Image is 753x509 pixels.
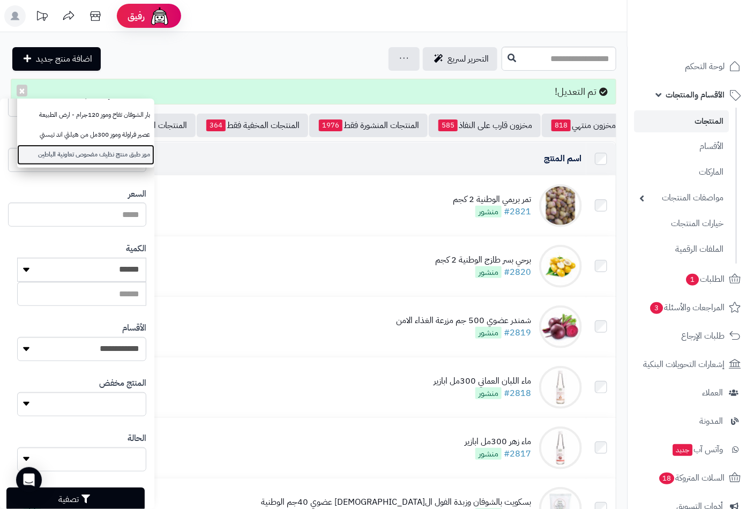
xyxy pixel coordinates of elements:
[551,119,571,131] span: 818
[396,315,531,327] div: شمندر عضوي 500 جم مزرعة الغذاء الامن
[36,53,92,65] span: اضافة منتج جديد
[658,470,725,485] span: السلات المتروكة
[448,53,489,65] span: التحرير لسريع
[539,366,582,409] img: ماء اللبان العماني 300مل ابازير
[434,375,531,387] div: ماء اللبان العماني 300مل ابازير
[634,351,747,377] a: إشعارات التحويلات البنكية
[634,465,747,491] a: السلات المتروكة18
[539,305,582,348] img: شمندر عضوي 500 جم مزرعة الغذاء الامن
[423,47,497,71] a: التحرير لسريع
[475,206,502,218] span: منشور
[319,119,342,131] span: 1976
[650,302,663,314] span: 3
[685,59,725,74] span: لوحة التحكم
[99,377,146,390] label: المنتج مخفض
[634,54,747,79] a: لوحة التحكم
[28,5,55,29] a: تحديثات المنصة
[634,186,729,209] a: مواصفات المنتجات
[634,161,729,184] a: الماركات
[17,125,154,145] a: عصير فراولة وموز 300مل من هيلثي اند تيستي
[686,274,699,286] span: 1
[699,414,723,429] span: المدونة
[16,467,42,493] div: Open Intercom Messenger
[17,105,154,125] a: بار الشوفان تفاح وموز 120جرام - ارض الطبيعة
[206,119,226,131] span: 364
[309,114,428,137] a: المنتجات المنشورة فقط1976
[11,79,616,104] div: تم التعديل!
[126,243,146,255] label: الكمية
[539,184,582,227] img: تمر بريمي الوطنية 2 كجم
[673,444,692,456] span: جديد
[261,496,531,508] div: بسكويت بالشوفان وزبدة الفول ال[DEMOGRAPHIC_DATA] عضوي 40جم الوطنية
[685,272,725,287] span: الطلبات
[475,387,502,399] span: منشور
[702,385,723,400] span: العملاء
[453,193,531,206] div: تمر بريمي الوطنية 2 كجم
[197,114,308,137] a: المنتجات المخفية فقط364
[475,448,502,460] span: منشور
[504,326,531,339] a: #2819
[672,442,723,457] span: وآتس آب
[643,357,725,372] span: إشعارات التحويلات البنكية
[634,135,729,158] a: الأقسام
[659,473,674,484] span: 18
[666,87,725,102] span: الأقسام والمنتجات
[128,432,146,445] label: الحالة
[634,295,747,320] a: المراجعات والأسئلة3
[634,266,747,292] a: الطلبات1
[17,85,27,96] button: ×
[634,323,747,349] a: طلبات الإرجاع
[539,245,582,288] img: برحي بسر طازج الوطنية 2 كجم
[634,110,729,132] a: المنتجات
[465,436,531,448] div: ماء زهر 300مل ابازير
[504,205,531,218] a: #2821
[17,145,154,164] a: موز طبق منتج نظيف مفحوص تعاونية الباطين
[542,114,624,137] a: مخزون منتهي818
[504,387,531,400] a: #2818
[634,380,747,406] a: العملاء
[475,266,502,278] span: منشور
[12,47,101,71] a: اضافة منتج جديد
[429,114,541,137] a: مخزون قارب على النفاذ585
[634,437,747,462] a: وآتس آبجديد
[438,119,458,131] span: 585
[128,188,146,200] label: السعر
[122,322,146,334] label: الأقسام
[681,328,725,343] span: طلبات الإرجاع
[128,10,145,23] span: رفيق
[475,327,502,339] span: منشور
[504,266,531,279] a: #2820
[634,238,729,261] a: الملفات الرقمية
[435,254,531,266] div: برحي بسر طازج الوطنية 2 كجم
[544,152,582,165] a: اسم المنتج
[539,426,582,469] img: ماء زهر 300مل ابازير
[634,408,747,434] a: المدونة
[649,300,725,315] span: المراجعات والأسئلة
[149,5,170,27] img: ai-face.png
[504,447,531,460] a: #2817
[634,212,729,235] a: خيارات المنتجات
